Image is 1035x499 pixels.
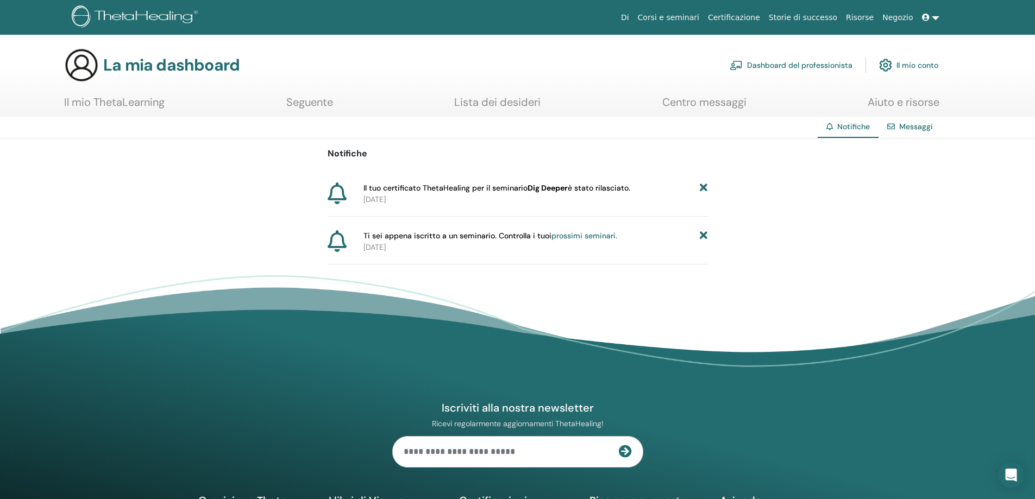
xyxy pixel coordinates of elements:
a: Lista dei desideri [454,96,541,117]
img: logo.png [72,5,202,30]
a: Centro messaggi [662,96,747,117]
font: Dashboard del professionista [747,61,852,71]
font: Iscriviti alla nostra newsletter [442,401,594,415]
font: Il tuo certificato ThetaHealing per il seminario [363,183,528,193]
a: prossimi seminari. [551,231,617,241]
font: è stato rilasciato. [568,183,630,193]
font: Notifiche [837,122,870,131]
a: Risorse [842,8,878,28]
font: Seguente [286,95,333,109]
font: Ricevi regolarmente aggiornamenti ThetaHealing! [432,419,604,428]
a: Certificazione [704,8,764,28]
a: Di [617,8,633,28]
a: Messaggi [899,122,933,131]
font: Ti sei appena iscritto a un seminario. Controlla i tuoi [363,231,551,241]
font: Centro messaggi [662,95,747,109]
font: [DATE] [363,194,386,204]
font: Di [621,13,629,22]
font: Storie di successo [769,13,837,22]
font: Notifiche [328,148,367,159]
font: Corsi e seminari [638,13,699,22]
img: cog.svg [879,56,892,74]
font: Negozio [882,13,913,22]
a: Storie di successo [764,8,842,28]
font: Dig Deeper [528,183,568,193]
font: Certificazione [708,13,760,22]
font: Il mio ThetaLearning [64,95,165,109]
a: Il mio ThetaLearning [64,96,165,117]
a: Negozio [878,8,917,28]
font: [DATE] [363,242,386,252]
font: Risorse [846,13,874,22]
img: chalkboard-teacher.svg [730,60,743,70]
img: generic-user-icon.jpg [64,48,99,83]
a: Il mio conto [879,53,938,77]
a: Aiuto e risorse [868,96,939,117]
font: Il mio conto [896,61,938,71]
font: Lista dei desideri [454,95,541,109]
a: Seguente [286,96,333,117]
a: Corsi e seminari [633,8,704,28]
div: Open Intercom Messenger [998,462,1024,488]
a: Dashboard del professionista [730,53,852,77]
font: Aiuto e risorse [868,95,939,109]
font: La mia dashboard [103,54,240,75]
